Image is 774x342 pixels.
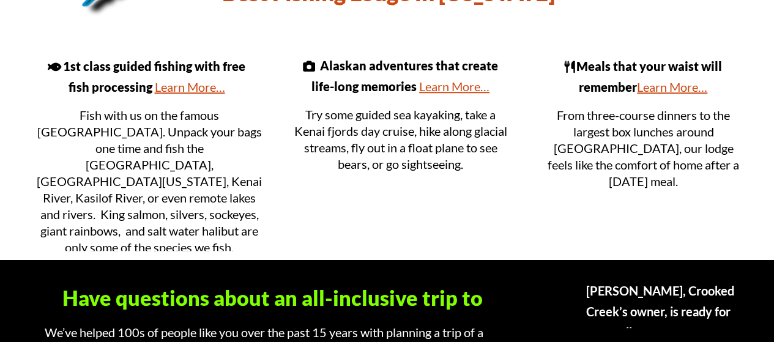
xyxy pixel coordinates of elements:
[292,106,509,173] p: Try some guided sea kayaking, take a Kenai fjords day cruise, hike along glacial streams, fly out...
[576,59,722,94] span: Meals that your waist will remember
[155,80,225,94] a: Learn More…
[63,59,245,94] span: 1st class guided fishing with free fish processing
[547,107,740,190] p: From three-course dinners to the largest box lunches around [GEOGRAPHIC_DATA], our lodge feels li...
[419,79,489,94] a: Learn More…
[311,58,498,94] span: Alaskan adventures that create life-long memories
[637,80,707,94] a: Learn More…
[37,107,262,256] p: Fish with us on the famous [GEOGRAPHIC_DATA]. Unpack your bags one time and fish the [GEOGRAPHIC_...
